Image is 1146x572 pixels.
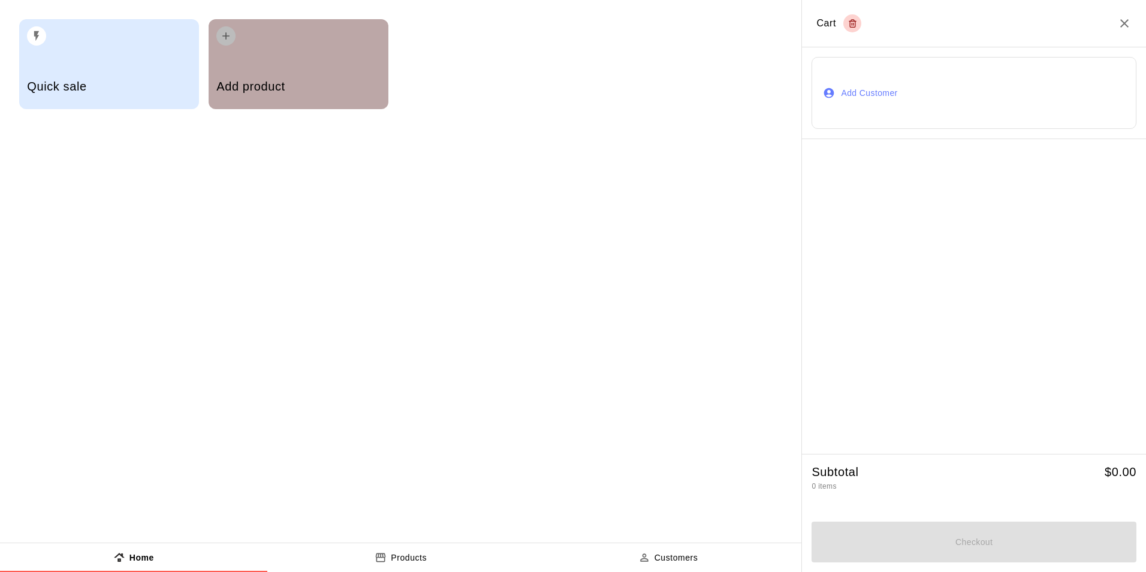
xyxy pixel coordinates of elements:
span: 0 items [812,482,836,490]
button: Quick sale [19,19,199,109]
h5: $ 0.00 [1105,464,1136,480]
button: Close [1117,16,1132,31]
h5: Add product [216,79,380,95]
button: Empty cart [843,14,861,32]
h5: Subtotal [812,464,858,480]
button: Add Customer [812,57,1136,129]
p: Customers [655,552,698,564]
p: Products [391,552,427,564]
div: Cart [816,14,861,32]
h5: Quick sale [27,79,191,95]
button: Add product [209,19,388,109]
p: Home [129,552,154,564]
